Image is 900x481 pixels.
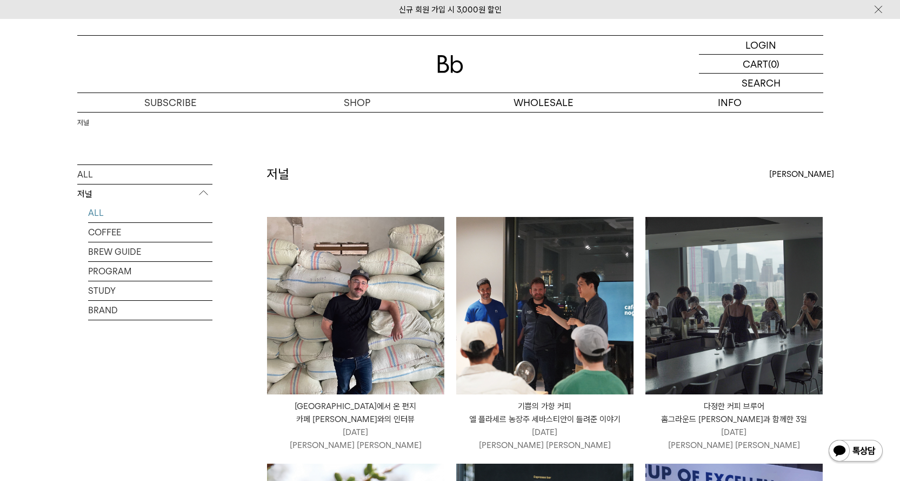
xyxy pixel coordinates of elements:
[77,165,212,184] a: ALL
[456,400,634,426] p: 기쁨의 가향 커피 엘 플라세르 농장주 세바스티안이 들려준 이야기
[88,242,212,261] a: BREW GUIDE
[437,55,463,73] img: 로고
[450,93,637,112] p: WHOLESALE
[645,400,823,452] a: 다정한 커피 브루어홈그라운드 [PERSON_NAME]과 함께한 3일 [DATE][PERSON_NAME] [PERSON_NAME]
[266,165,289,183] h2: 저널
[637,93,823,112] p: INFO
[88,203,212,222] a: ALL
[88,301,212,320] a: BRAND
[267,217,444,394] img: 인도네시아에서 온 편지카페 임포츠 피에로와의 인터뷰
[645,217,823,394] img: 다정한 커피 브루어홈그라운드 엘리샤 탄과 함께한 3일
[828,439,884,465] img: 카카오톡 채널 1:1 채팅 버튼
[267,400,444,452] a: [GEOGRAPHIC_DATA]에서 온 편지카페 [PERSON_NAME]와의 인터뷰 [DATE][PERSON_NAME] [PERSON_NAME]
[267,400,444,426] p: [GEOGRAPHIC_DATA]에서 온 편지 카페 [PERSON_NAME]와의 인터뷰
[769,168,834,181] span: [PERSON_NAME]
[456,217,634,394] img: 기쁨의 가향 커피엘 플라세르 농장주 세바스티안이 들려준 이야기
[699,36,823,55] a: LOGIN
[399,5,502,15] a: 신규 회원 가입 시 3,000원 할인
[88,281,212,300] a: STUDY
[645,400,823,426] p: 다정한 커피 브루어 홈그라운드 [PERSON_NAME]과 함께한 3일
[768,55,779,73] p: (0)
[745,36,776,54] p: LOGIN
[267,426,444,452] p: [DATE] [PERSON_NAME] [PERSON_NAME]
[742,74,781,93] p: SEARCH
[264,93,450,112] a: SHOP
[456,426,634,452] p: [DATE] [PERSON_NAME] [PERSON_NAME]
[699,55,823,74] a: CART (0)
[645,426,823,452] p: [DATE] [PERSON_NAME] [PERSON_NAME]
[77,93,264,112] a: SUBSCRIBE
[88,262,212,281] a: PROGRAM
[743,55,768,73] p: CART
[456,400,634,452] a: 기쁨의 가향 커피엘 플라세르 농장주 세바스티안이 들려준 이야기 [DATE][PERSON_NAME] [PERSON_NAME]
[77,117,89,128] a: 저널
[77,185,212,204] p: 저널
[88,223,212,242] a: COFFEE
